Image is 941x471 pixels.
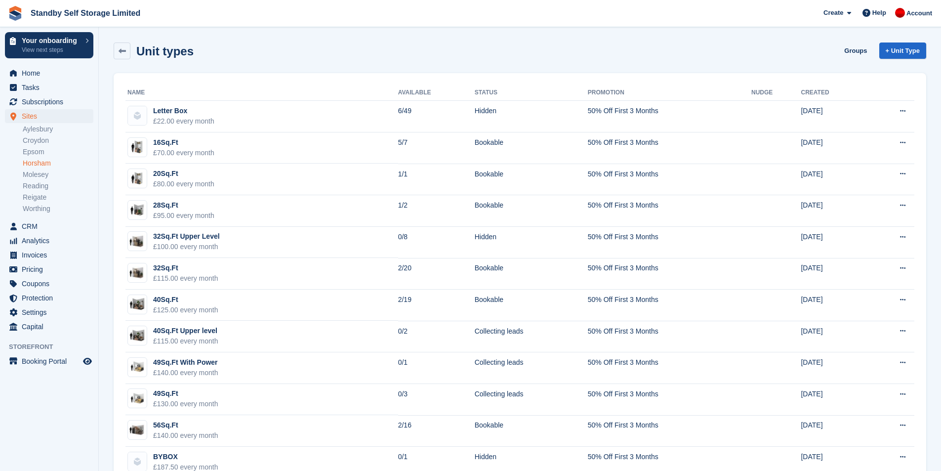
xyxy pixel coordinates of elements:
a: Standby Self Storage Limited [27,5,144,21]
span: Booking Portal [22,354,81,368]
div: 32Sq.Ft Upper Level [153,231,220,242]
img: 15-sqft-unit.jpg [128,140,147,154]
a: Croydon [23,136,93,145]
td: 50% Off First 3 Months [588,384,751,416]
img: 15-sqft-unit.jpg [128,171,147,186]
div: 56Sq.Ft [153,420,218,430]
th: Name [125,85,398,101]
td: 2/16 [398,415,475,447]
img: blank-unit-type-icon-ffbac7b88ba66c5e286b0e438baccc4b9c83835d4c34f86887a83fc20ec27e7b.svg [128,452,147,471]
td: [DATE] [801,290,866,321]
a: Groups [840,43,871,59]
span: CRM [22,219,81,233]
span: Subscriptions [22,95,81,109]
a: menu [5,66,93,80]
td: 50% Off First 3 Months [588,195,751,227]
span: Help [872,8,886,18]
div: 28Sq.Ft [153,200,214,211]
span: Coupons [22,277,81,291]
td: 50% Off First 3 Months [588,164,751,195]
td: [DATE] [801,164,866,195]
td: Bookable [475,258,588,290]
div: £95.00 every month [153,211,214,221]
img: 32-sqft-unit.jpg [128,266,147,280]
td: [DATE] [801,227,866,258]
span: Sites [22,109,81,123]
img: 50-sqft-unit.jpg [128,360,147,374]
td: 50% Off First 3 Months [588,321,751,352]
img: 56sqft.jpg [128,423,147,437]
a: menu [5,109,93,123]
div: £115.00 every month [153,273,218,284]
h2: Unit types [136,44,194,58]
td: 5/7 [398,132,475,164]
th: Promotion [588,85,751,101]
td: 2/19 [398,290,475,321]
td: 1/1 [398,164,475,195]
div: 16Sq.Ft [153,137,214,148]
img: 32-sqft-unit.jpg [128,234,147,249]
div: £130.00 every month [153,399,218,409]
a: Molesey [23,170,93,179]
img: blank-unit-type-icon-ffbac7b88ba66c5e286b0e438baccc4b9c83835d4c34f86887a83fc20ec27e7b.svg [128,106,147,125]
a: Aylesbury [23,125,93,134]
th: Available [398,85,475,101]
td: Bookable [475,195,588,227]
span: Settings [22,305,81,319]
a: Reading [23,181,93,191]
a: menu [5,95,93,109]
a: menu [5,305,93,319]
div: 49Sq.Ft With Power [153,357,218,368]
td: [DATE] [801,132,866,164]
div: BYBOX [153,452,218,462]
td: 0/1 [398,352,475,384]
span: Protection [22,291,81,305]
span: Analytics [22,234,81,248]
td: 0/3 [398,384,475,416]
a: Epsom [23,147,93,157]
span: Account [906,8,932,18]
a: + Unit Type [879,43,926,59]
span: Tasks [22,81,81,94]
img: 40-sqft-unit.jpg [128,329,147,343]
td: 50% Off First 3 Months [588,227,751,258]
span: Capital [22,320,81,334]
a: menu [5,248,93,262]
p: View next steps [22,45,81,54]
a: menu [5,219,93,233]
td: [DATE] [801,321,866,352]
a: Your onboarding View next steps [5,32,93,58]
a: menu [5,291,93,305]
img: 30-sqft-unit.jpg [128,203,147,217]
img: 40-sqft-unit.jpg [128,297,147,311]
div: 49Sq.Ft [153,388,218,399]
td: [DATE] [801,415,866,447]
th: Status [475,85,588,101]
a: Preview store [82,355,93,367]
td: Collecting leads [475,352,588,384]
td: 50% Off First 3 Months [588,132,751,164]
div: 20Sq.Ft [153,169,214,179]
td: [DATE] [801,384,866,416]
a: menu [5,262,93,276]
div: 32Sq.Ft [153,263,218,273]
div: £125.00 every month [153,305,218,315]
span: Invoices [22,248,81,262]
a: Reigate [23,193,93,202]
img: stora-icon-8386f47178a22dfd0bd8f6a31ec36ba5ce8667c1dd55bd0f319d3a0aa187defe.svg [8,6,23,21]
td: [DATE] [801,258,866,290]
td: [DATE] [801,101,866,132]
span: Pricing [22,262,81,276]
td: 2/20 [398,258,475,290]
a: menu [5,320,93,334]
td: Hidden [475,227,588,258]
td: Bookable [475,132,588,164]
td: 50% Off First 3 Months [588,258,751,290]
td: Hidden [475,101,588,132]
td: 50% Off First 3 Months [588,415,751,447]
div: £140.00 every month [153,368,218,378]
span: Create [823,8,843,18]
div: 40Sq.Ft [153,295,218,305]
th: Nudge [751,85,801,101]
div: £115.00 every month [153,336,218,346]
